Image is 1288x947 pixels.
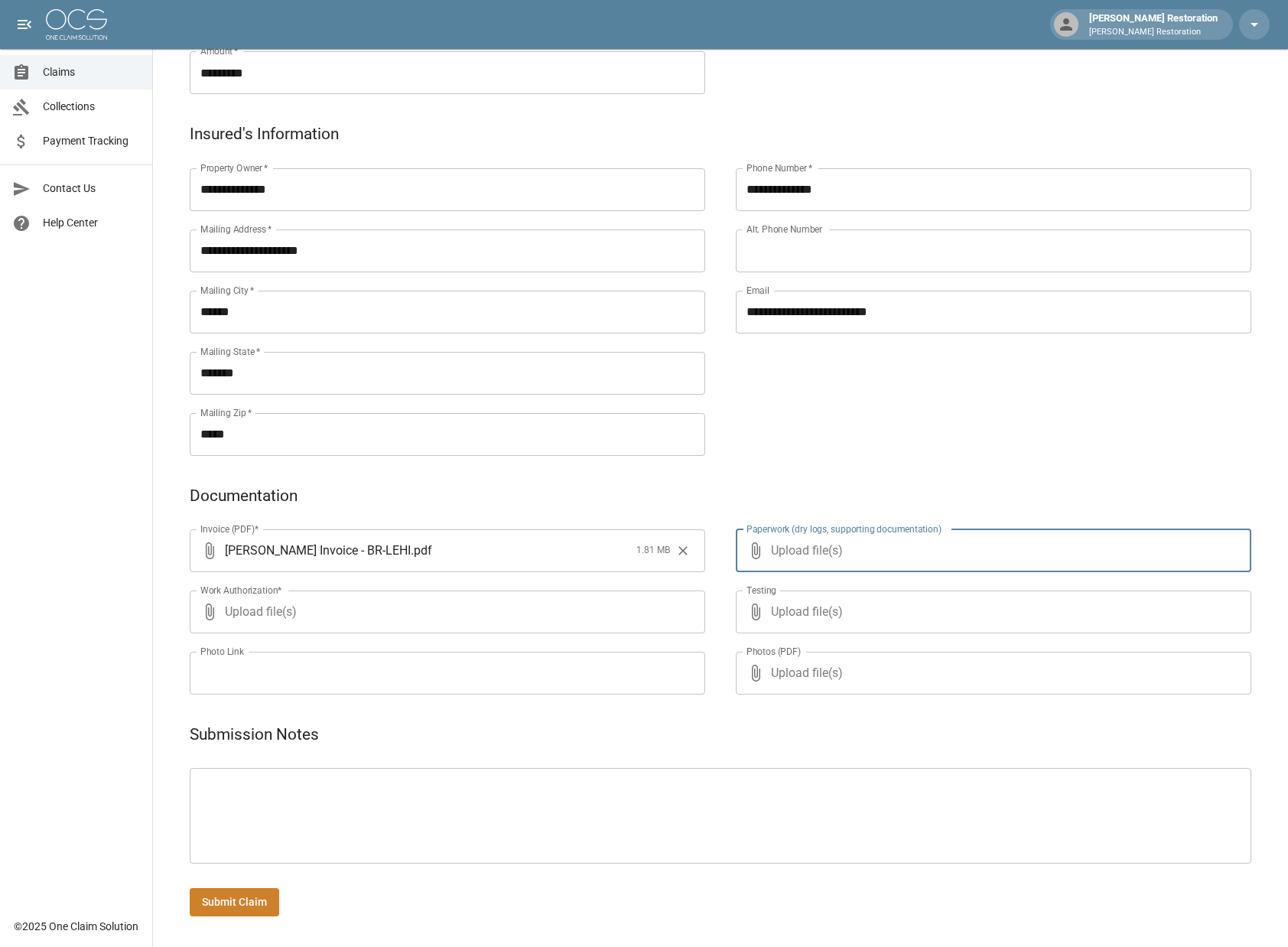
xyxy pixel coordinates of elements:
[46,9,107,40] img: ocs-logo-white-transparent.png
[771,591,1210,633] span: Upload file(s)
[746,522,942,535] label: Paperwork (dry logs, supporting documentation)
[200,406,252,419] label: Mailing Zip
[771,529,1210,572] span: Upload file(s)
[411,542,432,559] span: . pdf
[43,181,140,197] span: Contact Us
[200,345,260,358] label: Mailing State
[746,284,769,297] label: Email
[200,44,239,57] label: Amount
[200,161,268,174] label: Property Owner
[43,64,140,80] span: Claims
[43,215,140,231] span: Help Center
[672,539,694,562] button: Clear
[746,584,776,597] label: Testing
[200,223,272,236] label: Mailing Address
[636,543,670,558] span: 1.81 MB
[225,591,664,633] span: Upload file(s)
[190,888,279,916] button: Submit Claim
[200,645,244,658] label: Photo Link
[43,99,140,115] span: Collections
[746,223,822,236] label: Alt. Phone Number
[1089,26,1218,39] p: [PERSON_NAME] Restoration
[200,284,255,297] label: Mailing City
[746,161,812,174] label: Phone Number
[14,919,138,934] div: © 2025 One Claim Solution
[1083,11,1224,38] div: [PERSON_NAME] Restoration
[43,133,140,149] span: Payment Tracking
[746,645,801,658] label: Photos (PDF)
[225,542,411,559] span: [PERSON_NAME] Invoice - BR-LEHI
[771,652,1210,695] span: Upload file(s)
[200,584,282,597] label: Work Authorization*
[200,522,259,535] label: Invoice (PDF)*
[9,9,40,40] button: open drawer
